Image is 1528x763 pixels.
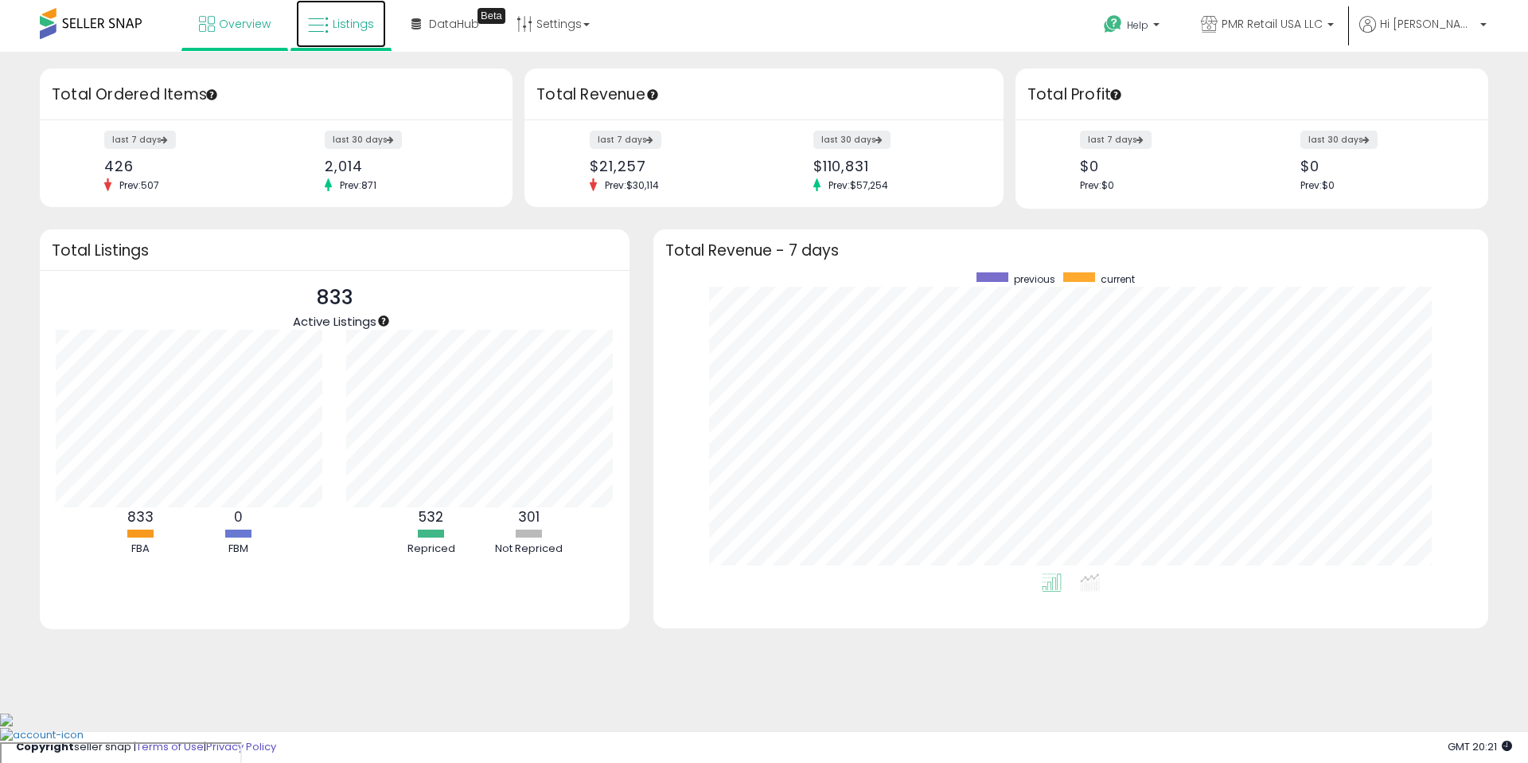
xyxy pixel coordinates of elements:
[821,178,896,192] span: Prev: $57,254
[205,88,219,102] div: Tooltip anchor
[384,542,479,557] div: Repriced
[52,84,501,106] h3: Total Ordered Items
[1103,14,1123,34] i: Get Help
[52,245,618,256] h3: Total Listings
[127,507,154,526] b: 833
[333,16,374,32] span: Listings
[1300,131,1378,149] label: last 30 days
[813,131,891,149] label: last 30 days
[376,314,391,328] div: Tooltip anchor
[1014,272,1055,286] span: previous
[219,16,271,32] span: Overview
[332,178,384,192] span: Prev: 871
[1300,178,1335,192] span: Prev: $0
[234,507,243,526] b: 0
[477,8,505,24] div: Tooltip anchor
[536,84,992,106] h3: Total Revenue
[1027,84,1476,106] h3: Total Profit
[1127,18,1148,32] span: Help
[1101,272,1135,286] span: current
[590,131,661,149] label: last 7 days
[92,542,188,557] div: FBA
[481,542,577,557] div: Not Repriced
[104,131,176,149] label: last 7 days
[1300,158,1460,174] div: $0
[1380,16,1475,32] span: Hi [PERSON_NAME]
[597,178,667,192] span: Prev: $30,114
[1109,88,1123,102] div: Tooltip anchor
[190,542,286,557] div: FBM
[325,158,485,174] div: 2,014
[1080,158,1240,174] div: $0
[293,283,376,313] p: 833
[1080,131,1152,149] label: last 7 days
[1222,16,1323,32] span: PMR Retail USA LLC
[665,245,1476,256] h3: Total Revenue - 7 days
[518,507,540,526] b: 301
[813,158,976,174] div: $110,831
[1359,16,1487,52] a: Hi [PERSON_NAME]
[1091,2,1175,52] a: Help
[429,16,479,32] span: DataHub
[590,158,752,174] div: $21,257
[325,131,402,149] label: last 30 days
[419,507,443,526] b: 532
[111,178,167,192] span: Prev: 507
[645,88,660,102] div: Tooltip anchor
[1080,178,1114,192] span: Prev: $0
[293,313,376,330] span: Active Listings
[104,158,264,174] div: 426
